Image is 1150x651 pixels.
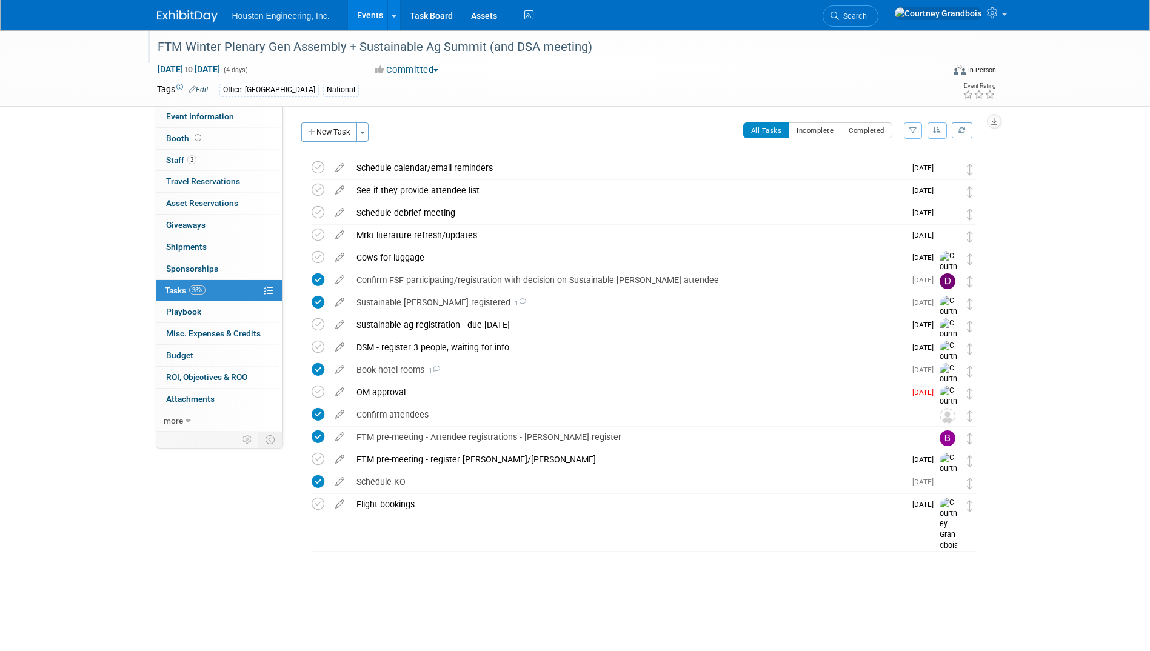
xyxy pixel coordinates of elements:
div: OM approval [350,382,905,402]
span: 1 [424,367,440,375]
img: Heidi Joarnt [940,161,955,177]
div: Event Format [872,63,997,81]
i: Move task [967,321,973,332]
div: National [323,84,359,96]
span: [DATE] [912,253,940,262]
span: Travel Reservations [166,176,240,186]
img: Courtney Grandbois [940,363,958,416]
div: Sustainable ag registration - due [DATE] [350,315,905,335]
img: Format-Inperson.png [954,65,966,75]
span: [DATE] [912,164,940,172]
i: Move task [967,298,973,310]
i: Move task [967,164,973,175]
a: Sponsorships [156,258,282,279]
i: Move task [967,209,973,220]
a: Search [823,5,878,27]
img: Courtney Grandbois [940,498,958,551]
img: Courtney Grandbois [940,251,958,304]
img: Courtney Grandbois [940,296,958,349]
span: Attachments [166,394,215,404]
span: Tasks [165,285,206,295]
i: Move task [967,343,973,355]
a: Attachments [156,389,282,410]
span: Houston Engineering, Inc. [232,11,330,21]
div: FTM pre-meeting - Attendee registrations - [PERSON_NAME] register [350,427,915,447]
button: All Tasks [743,122,790,138]
span: [DATE] [912,455,940,464]
img: Courtney Grandbois [940,386,958,439]
span: Event Information [166,112,234,121]
div: Mrkt literature refresh/updates [350,225,905,245]
a: edit [329,275,350,285]
span: Asset Reservations [166,198,238,208]
a: Edit [189,85,209,94]
a: edit [329,207,350,218]
img: Heidi Joarnt [940,475,955,491]
span: Budget [166,350,193,360]
a: Asset Reservations [156,193,282,214]
a: edit [329,162,350,173]
a: Booth [156,128,282,149]
td: Toggle Event Tabs [258,432,282,447]
a: edit [329,454,350,465]
i: Move task [967,410,973,422]
span: 38% [189,285,206,295]
span: Giveaways [166,220,206,230]
a: Playbook [156,301,282,322]
div: DSM - register 3 people, waiting for info [350,337,905,358]
img: Courtney Grandbois [940,453,958,506]
div: Sustainable [PERSON_NAME] registered [350,292,905,313]
div: Confirm attendees [350,404,915,425]
span: more [164,416,183,426]
div: Office: [GEOGRAPHIC_DATA] [219,84,319,96]
button: Completed [841,122,892,138]
i: Move task [967,366,973,377]
div: Schedule debrief meeting [350,202,905,223]
span: [DATE] [912,186,940,195]
button: New Task [301,122,357,142]
span: [DATE] [912,366,940,374]
a: Refresh [952,122,972,138]
a: edit [329,342,350,353]
span: [DATE] [912,321,940,329]
a: Giveaways [156,215,282,236]
img: Courtney Grandbois [940,318,958,372]
a: Budget [156,345,282,366]
div: Cows for luggage [350,247,905,268]
span: [DATE] [DATE] [157,64,221,75]
div: Event Rating [963,83,995,89]
img: Heidi Joarnt [940,184,955,199]
a: edit [329,499,350,510]
img: Heidi Joarnt [940,229,955,244]
span: Sponsorships [166,264,218,273]
img: Courtney Grandbois [940,341,958,394]
a: edit [329,297,350,308]
a: Travel Reservations [156,171,282,192]
a: edit [329,476,350,487]
img: Brian Fischer [940,430,955,446]
span: 1 [510,299,526,307]
i: Move task [967,455,973,467]
img: Drew Kessler [940,273,955,289]
a: Tasks38% [156,280,282,301]
span: (4 days) [222,66,248,74]
div: Schedule KO [350,472,905,492]
div: Flight bookings [350,494,905,515]
div: Schedule calendar/email reminders [350,158,905,178]
span: Misc. Expenses & Credits [166,329,261,338]
span: [DATE] [912,500,940,509]
span: Shipments [166,242,207,252]
span: 3 [187,155,196,164]
span: ROI, Objectives & ROO [166,372,247,382]
div: Book hotel rooms [350,359,905,380]
a: Misc. Expenses & Credits [156,323,282,344]
img: ExhibitDay [157,10,218,22]
a: edit [329,409,350,420]
i: Move task [967,276,973,287]
span: Playbook [166,307,201,316]
a: edit [329,364,350,375]
td: Personalize Event Tab Strip [237,432,258,447]
img: Courtney Grandbois [894,7,982,20]
a: Staff3 [156,150,282,171]
span: [DATE] [912,343,940,352]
